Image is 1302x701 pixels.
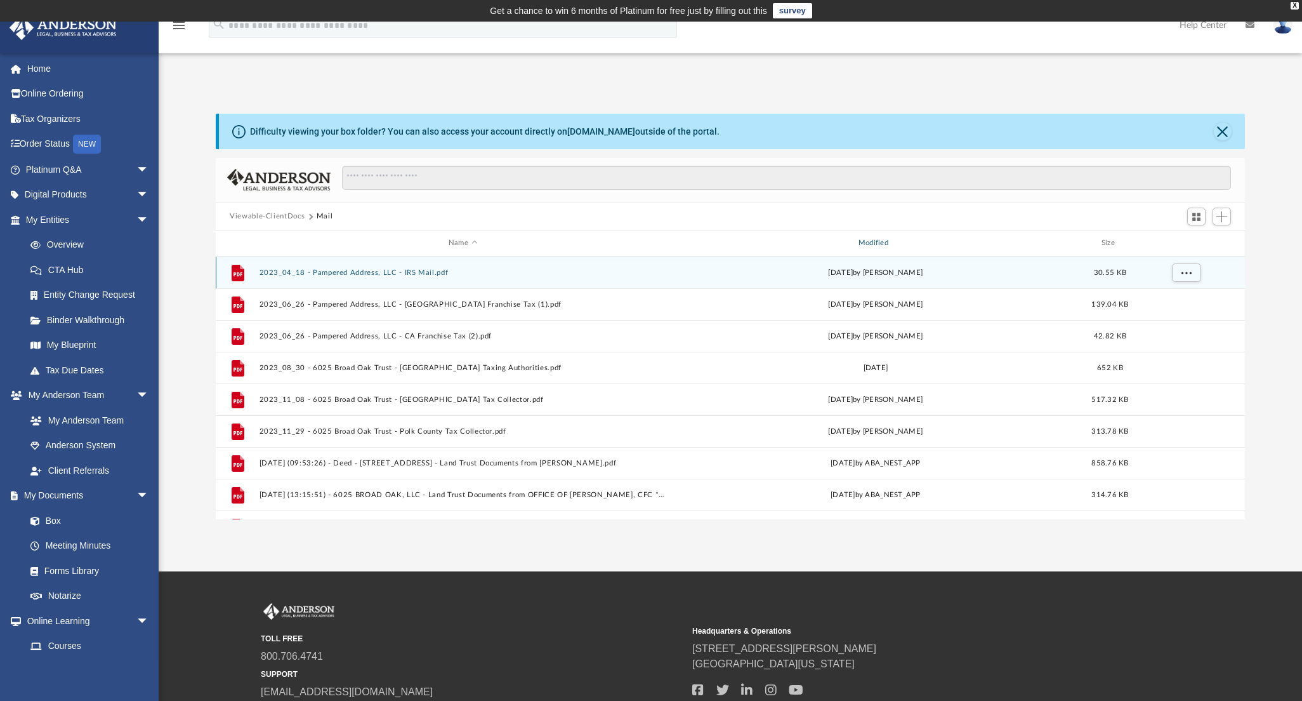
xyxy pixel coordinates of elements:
[9,106,168,131] a: Tax Organizers
[259,237,666,249] div: Name
[773,3,812,18] a: survey
[672,237,1079,249] div: Modified
[1273,16,1292,34] img: User Pic
[1141,237,1230,249] div: id
[9,182,168,208] a: Digital Productsarrow_drop_down
[261,686,433,697] a: [EMAIL_ADDRESS][DOMAIN_NAME]
[567,126,635,137] a: [DOMAIN_NAME]
[18,283,168,308] a: Entity Change Request
[18,333,162,358] a: My Blueprint
[9,157,168,182] a: Platinum Q&Aarrow_drop_down
[18,533,162,559] a: Meeting Minutes
[260,269,667,277] button: 2023_04_18 - Pampered Address, LLC - IRS Mail.pdf
[136,157,162,183] span: arrow_drop_down
[18,558,155,584] a: Forms Library
[1213,208,1232,225] button: Add
[317,211,333,222] button: Mail
[260,300,667,309] button: 2023_06_26 - Pampered Address, LLC - [GEOGRAPHIC_DATA] Franchise Tax (1).pdf
[18,257,168,283] a: CTA Hub
[212,17,226,31] i: search
[261,669,683,680] small: SUPPORT
[18,584,162,609] a: Notarize
[9,56,168,81] a: Home
[1291,2,1299,10] div: close
[692,625,1115,637] small: Headquarters & Operations
[9,207,168,232] a: My Entitiesarrow_drop_down
[490,3,767,18] div: Get a chance to win 6 months of Platinum for free just by filling out this
[18,634,162,659] a: Courses
[672,362,1079,373] div: [DATE]
[171,18,187,33] i: menu
[692,643,876,654] a: [STREET_ADDRESS][PERSON_NAME]
[261,633,683,644] small: TOLL FREE
[1085,237,1136,249] div: Size
[1091,491,1128,498] span: 314.76 KB
[342,166,1231,190] input: Search files and folders
[261,651,323,662] a: 800.706.4741
[672,394,1079,405] div: [DATE] by [PERSON_NAME]
[136,483,162,509] span: arrow_drop_down
[9,608,162,634] a: Online Learningarrow_drop_down
[1187,208,1206,225] button: Switch to Grid View
[221,237,253,249] div: id
[6,15,121,40] img: Anderson Advisors Platinum Portal
[672,298,1079,310] div: [DATE] by [PERSON_NAME]
[1094,332,1126,339] span: 42.82 KB
[672,457,1079,469] div: [DATE] by ABA_NEST_APP
[261,603,337,620] img: Anderson Advisors Platinum Portal
[18,433,162,458] a: Anderson System
[18,408,155,433] a: My Anderson Team
[260,459,667,467] button: [DATE] (09:53:26) - Deed - [STREET_ADDRESS] - Land Trust Documents from [PERSON_NAME].pdf
[9,383,162,408] a: My Anderson Teamarrow_drop_down
[672,267,1079,278] div: [DATE] by [PERSON_NAME]
[672,330,1079,342] div: [DATE] by [PERSON_NAME]
[250,125,720,138] div: Difficulty viewing your box folder? You can also access your account directly on outside of the p...
[73,135,101,154] div: NEW
[230,211,305,222] button: Viewable-ClientDocs
[260,364,667,372] button: 2023_08_30 - 6025 Broad Oak Trust - [GEOGRAPHIC_DATA] Taxing Authorities.pdf
[1091,427,1128,434] span: 313.78 KB
[260,396,667,404] button: 2023_11_08 - 6025 Broad Oak Trust - [GEOGRAPHIC_DATA] Tax Collector.pdf
[1091,396,1128,403] span: 517.32 KB
[692,658,855,669] a: [GEOGRAPHIC_DATA][US_STATE]
[18,307,168,333] a: Binder Walkthrough
[9,81,168,107] a: Online Ordering
[216,257,1245,520] div: grid
[1214,123,1232,140] button: Close
[1172,263,1201,282] button: More options
[136,207,162,233] span: arrow_drop_down
[18,458,162,483] a: Client Referrals
[136,383,162,409] span: arrow_drop_down
[18,508,155,533] a: Box
[672,425,1079,437] div: [DATE] by [PERSON_NAME]
[136,608,162,634] span: arrow_drop_down
[1091,459,1128,466] span: 858.76 KB
[260,427,667,436] button: 2023_11_29 - 6025 Broad Oak Trust - Polk County Tax Collector.pdf
[260,332,667,340] button: 2023_06_26 - Pampered Address, LLC - CA Franchise Tax (2).pdf
[1091,300,1128,307] span: 139.04 KB
[1094,269,1126,276] span: 30.55 KB
[171,24,187,33] a: menu
[260,491,667,499] button: [DATE] (13:15:51) - 6025 BROAD OAK, LLC - Land Trust Documents from OFFICE OF [PERSON_NAME], CFC ...
[672,489,1079,500] div: [DATE] by ABA_NEST_APP
[18,232,168,258] a: Overview
[9,483,162,509] a: My Documentsarrow_drop_down
[9,131,168,157] a: Order StatusNEW
[136,182,162,208] span: arrow_drop_down
[1097,364,1123,371] span: 652 KB
[18,357,168,383] a: Tax Due Dates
